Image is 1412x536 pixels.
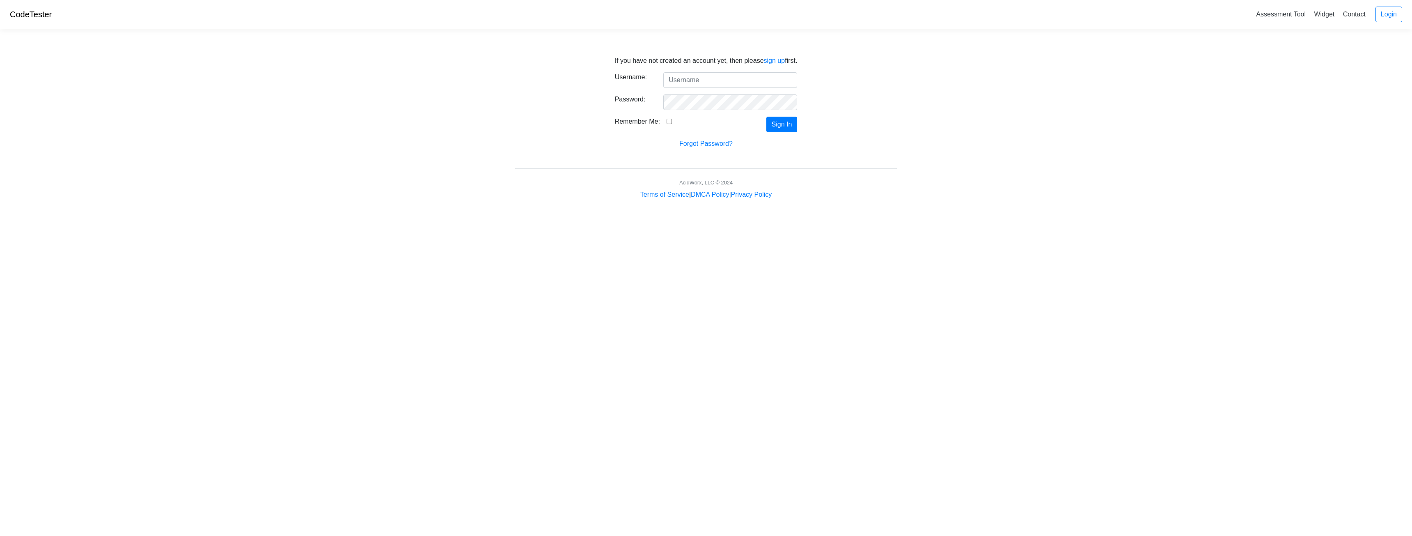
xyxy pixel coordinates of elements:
label: Password: [609,94,658,107]
label: Remember Me: [615,117,660,127]
div: AcidWorx, LLC © 2024 [679,179,733,186]
a: Login [1375,7,1402,22]
a: Terms of Service [640,191,689,198]
div: | | [640,190,772,200]
a: Forgot Password? [679,140,733,147]
a: sign up [764,57,785,64]
a: Contact [1340,7,1369,21]
a: DMCA Policy [691,191,729,198]
a: CodeTester [10,10,52,19]
a: Privacy Policy [731,191,772,198]
a: Widget [1311,7,1338,21]
a: Assessment Tool [1253,7,1309,21]
button: Sign In [766,117,798,132]
p: If you have not created an account yet, then please first. [615,56,798,66]
input: Username [663,72,797,88]
label: Username: [609,72,658,85]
